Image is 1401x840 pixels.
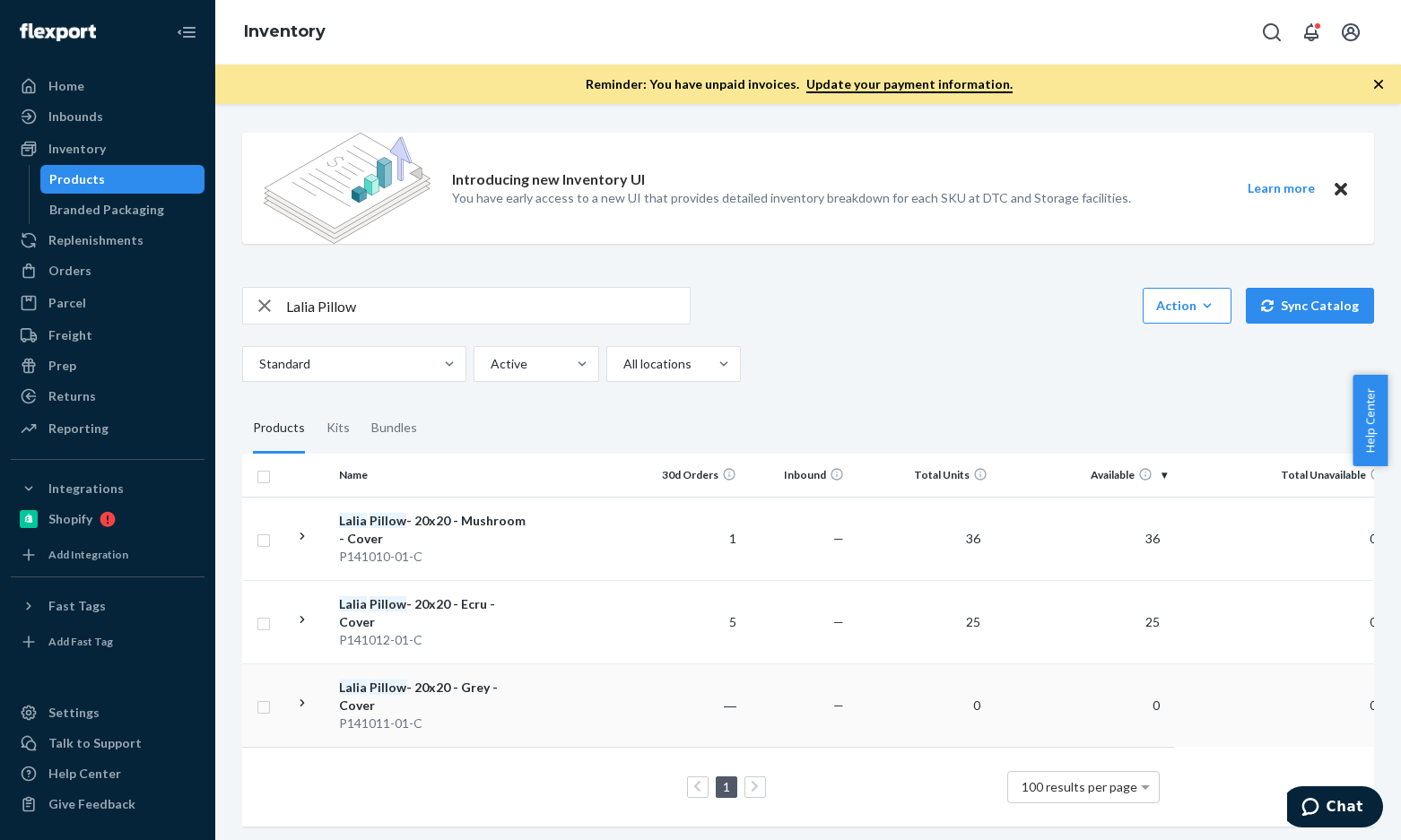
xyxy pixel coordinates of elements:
div: Parcel [48,294,86,312]
span: 36 [959,531,988,546]
div: P141010-01-C [339,548,526,566]
div: Give Feedback [48,795,135,813]
th: Total Units [851,454,995,497]
em: Pillow [370,513,406,528]
button: Sync Catalog [1246,288,1374,324]
div: Integrations [48,480,124,498]
div: - 20x20 - Ecru - Cover [339,595,526,631]
em: Lalia [339,596,367,611]
a: Branded Packaging [40,195,205,224]
span: 100 results per page [1022,779,1137,794]
div: Kits [326,403,350,454]
div: Add Fast Tag [48,634,113,649]
ol: breadcrumbs [230,6,340,58]
button: Open account menu [1333,14,1369,50]
em: Lalia [339,680,367,695]
th: Inbound [744,454,851,497]
em: Pillow [370,680,406,695]
div: Bundles [371,403,417,454]
th: Name [332,454,534,497]
a: Update your payment information. [806,76,1013,93]
span: 36 [1138,531,1167,546]
button: Integrations [11,474,204,503]
a: Products [40,165,205,194]
div: Products [49,170,105,188]
img: new-reports-banner-icon.82668bd98b6a51aee86340f2a7b77ae3.png [264,133,431,244]
a: Help Center [11,759,204,788]
a: Home [11,72,204,100]
button: Action [1143,288,1231,324]
button: Fast Tags [11,592,204,620]
a: Parcel [11,289,204,317]
div: Returns [48,387,96,405]
div: Help Center [48,765,121,783]
div: Replenishments [48,231,144,249]
a: Shopify [11,505,204,533]
div: Freight [48,326,92,344]
th: Available [995,454,1174,497]
div: Branded Packaging [49,201,164,219]
div: Fast Tags [48,597,106,615]
iframe: Opens a widget where you can chat to one of our agents [1287,786,1383,831]
a: Reporting [11,414,204,443]
div: Action [1156,297,1218,315]
a: Inventory [244,22,326,41]
a: Prep [11,351,204,380]
a: Add Integration [11,541,204,569]
em: Lalia [339,513,367,528]
button: Talk to Support [11,729,204,758]
div: Inventory [48,140,106,158]
a: Returns [11,382,204,411]
div: Add Integration [48,547,128,562]
a: Freight [11,321,204,350]
div: Inbounds [48,108,103,126]
p: Introducing new Inventory UI [452,169,645,190]
a: Inventory [11,134,204,163]
span: 0 [1362,531,1384,546]
span: 0 [1145,697,1167,713]
a: Add Fast Tag [11,628,204,656]
td: 1 [636,497,744,580]
img: Flexport logo [20,23,96,41]
p: You have early access to a new UI that provides detailed inventory breakdown for each SKU at DTC ... [452,189,1131,207]
button: Give Feedback [11,790,204,818]
button: Close [1329,178,1353,200]
button: Open notifications [1293,14,1329,50]
button: Help Center [1353,375,1388,466]
div: Home [48,77,84,95]
div: Products [253,403,305,454]
div: - 20x20 - Grey - Cover [339,679,526,714]
th: Total Unavailable [1174,454,1398,497]
span: 25 [1138,614,1167,629]
div: - 20x20 - Mushroom - Cover [339,512,526,548]
span: 0 [1362,614,1384,629]
a: Replenishments [11,226,204,255]
div: Orders [48,262,91,280]
button: Learn more [1236,178,1326,200]
p: Reminder: You have unpaid invoices. [586,75,1013,93]
input: All locations [622,355,623,373]
input: Active [489,355,491,373]
td: 5 [636,580,744,663]
div: Settings [48,704,100,722]
input: Standard [257,355,259,373]
span: — [833,697,844,713]
span: 25 [959,614,988,629]
button: Close Navigation [169,14,204,50]
a: Settings [11,698,204,727]
div: Talk to Support [48,734,142,752]
div: P141012-01-C [339,631,526,649]
input: Search inventory by name or sku [286,288,690,324]
div: P141011-01-C [339,714,526,732]
span: 0 [966,697,988,713]
em: Pillow [370,596,406,611]
button: Open Search Box [1254,14,1290,50]
a: Inbounds [11,102,204,131]
td: ― [636,663,744,747]
div: Shopify [48,510,92,528]
div: Prep [48,357,76,375]
a: Orders [11,256,204,285]
a: Page 1 is your current page [719,779,734,794]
